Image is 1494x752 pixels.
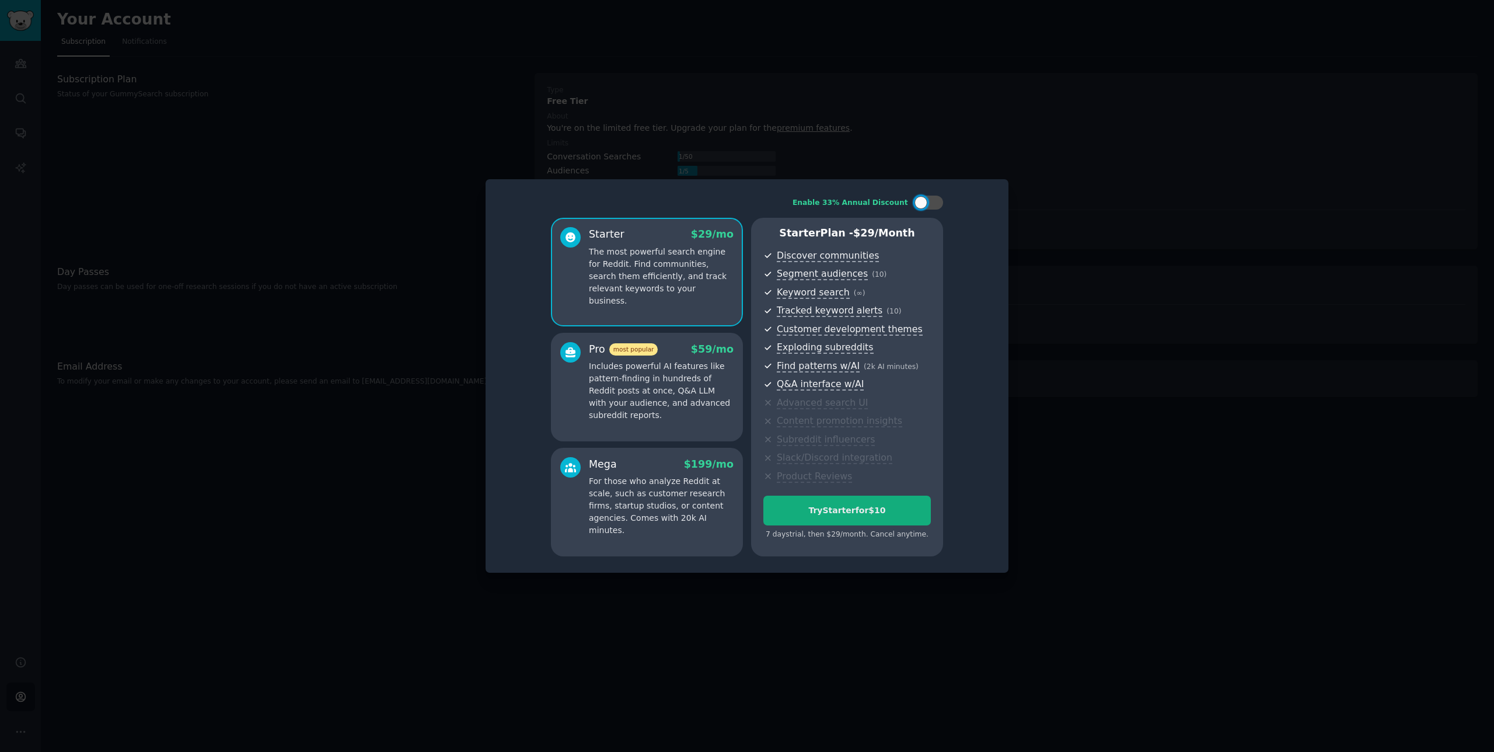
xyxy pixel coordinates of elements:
[691,343,734,355] span: $ 59 /mo
[777,397,868,409] span: Advanced search UI
[777,415,902,427] span: Content promotion insights
[764,504,930,517] div: Try Starter for $10
[684,458,734,470] span: $ 199 /mo
[589,475,734,537] p: For those who analyze Reddit at scale, such as customer research firms, startup studios, or conte...
[589,342,658,357] div: Pro
[609,343,658,356] span: most popular
[777,471,852,483] span: Product Reviews
[777,378,864,391] span: Q&A interface w/AI
[763,496,931,525] button: TryStarterfor$10
[589,457,617,472] div: Mega
[864,363,919,371] span: ( 2k AI minutes )
[777,452,892,464] span: Slack/Discord integration
[777,250,879,262] span: Discover communities
[777,434,875,446] span: Subreddit influencers
[763,530,931,540] div: 7 days trial, then $ 29 /month . Cancel anytime.
[872,270,886,278] span: ( 10 )
[777,287,850,299] span: Keyword search
[777,342,873,354] span: Exploding subreddits
[777,360,860,372] span: Find patterns w/AI
[777,268,868,280] span: Segment audiences
[589,227,624,242] div: Starter
[853,227,915,239] span: $ 29 /month
[793,198,908,208] div: Enable 33% Annual Discount
[589,360,734,422] p: Includes powerful AI features like pattern-finding in hundreds of Reddit posts at once, Q&A LLM w...
[763,226,931,241] p: Starter Plan -
[589,246,734,307] p: The most powerful search engine for Reddit. Find communities, search them efficiently, and track ...
[777,305,882,317] span: Tracked keyword alerts
[886,307,901,315] span: ( 10 )
[691,228,734,240] span: $ 29 /mo
[777,323,923,336] span: Customer development themes
[854,289,865,297] span: ( ∞ )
